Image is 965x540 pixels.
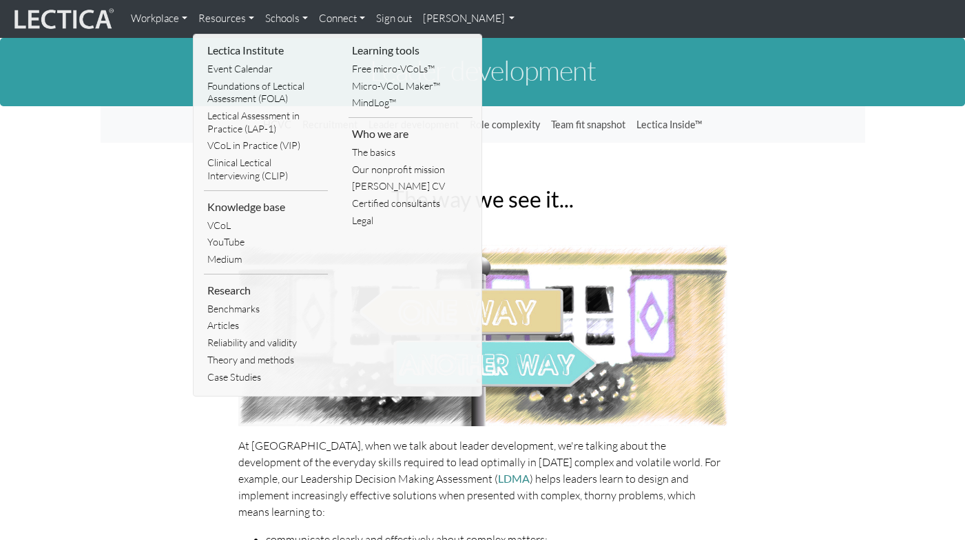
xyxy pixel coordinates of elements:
[204,78,328,108] a: Foundations of Lectical Assessment (FOLA)
[204,217,328,234] a: VCoL
[204,234,328,251] a: YouTube
[204,334,328,352] a: Reliability and validity
[204,352,328,369] a: Theory and methods
[204,280,328,301] li: Research
[546,112,631,138] a: Team fit snapshot
[204,154,328,184] a: Clinical Lectical Interviewing (CLIP)
[349,61,473,78] a: Free micro-VCoLs™
[349,195,473,212] a: Certified consultants
[349,123,473,144] li: Who we are
[349,212,473,230] a: Legal
[631,112,707,138] a: Lectica Inside™
[238,437,727,520] p: At [GEOGRAPHIC_DATA], when we talk about leader development, we're talking about the development ...
[313,6,371,32] a: Connect
[464,112,546,138] a: Role complexity
[204,61,328,78] a: Event Calendar
[498,472,530,485] a: LDMA
[204,137,328,154] a: VCoL in Practice (VIP)
[11,6,114,32] img: lecticalive
[193,6,260,32] a: Resources
[349,94,473,112] a: MindLog™
[204,369,328,386] a: Case Studies
[204,108,328,137] a: Lectical Assessment in Practice (LAP-1)
[204,317,328,334] a: Articles
[371,6,417,32] a: Sign out
[349,178,473,195] a: [PERSON_NAME] CV
[349,40,473,61] li: Learning tools
[204,251,328,268] a: Medium
[349,144,473,161] a: The basics
[204,301,328,318] a: Benchmarks
[260,6,313,32] a: Schools
[349,78,473,95] a: Micro-VCoL Maker™
[101,55,865,86] h1: Leader development
[417,6,521,32] a: [PERSON_NAME]
[125,6,193,32] a: Workplace
[349,161,473,179] a: Our nonprofit mission
[204,197,328,217] li: Knowledge base
[204,40,328,61] li: Lectica Institute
